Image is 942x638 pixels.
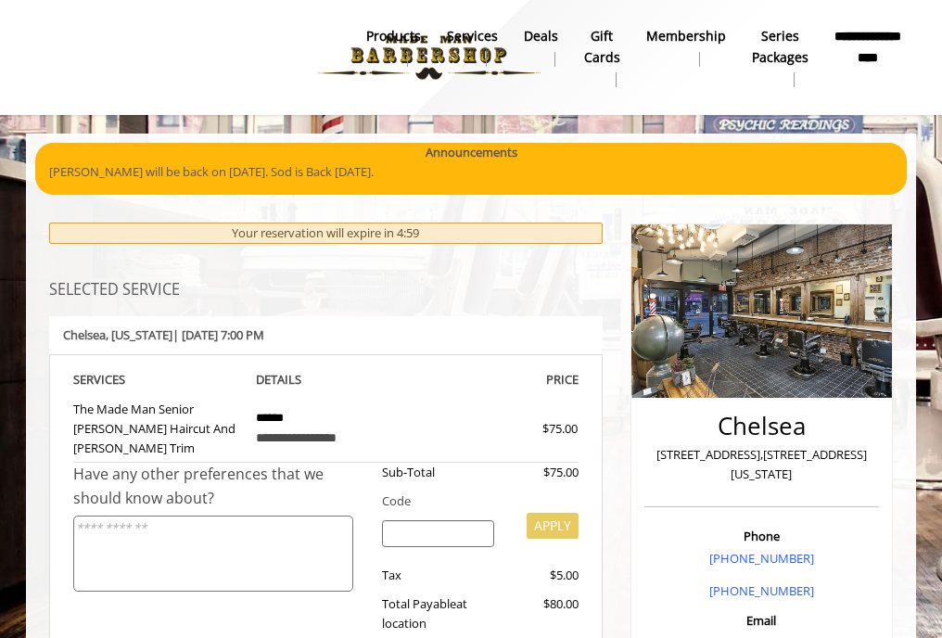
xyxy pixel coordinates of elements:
[301,6,556,108] img: Made Man Barbershop logo
[571,23,633,92] a: Gift cardsgift cards
[739,23,821,92] a: Series packagesSeries packages
[410,369,579,390] th: PRICE
[119,371,125,388] span: S
[752,26,808,68] b: Series packages
[106,326,172,343] span: , [US_STATE]
[524,26,558,46] b: Deals
[584,26,620,68] b: gift cards
[368,491,579,511] div: Code
[368,463,508,482] div: Sub-Total
[511,23,571,71] a: DealsDeals
[633,23,739,71] a: MembershipMembership
[494,419,578,439] div: $75.00
[10,48,95,64] label: Address Line 1
[10,246,68,262] label: Zip Code
[10,180,34,196] label: City
[49,282,603,299] h3: SELECTED SERVICE
[508,566,579,585] div: $5.00
[649,614,874,627] h3: Email
[73,390,242,463] td: The Made Man Senior [PERSON_NAME] Haircut And [PERSON_NAME] Trim
[649,445,874,484] p: [STREET_ADDRESS],[STREET_ADDRESS][US_STATE]
[366,26,421,46] b: products
[49,223,603,244] div: Your reservation will expire in 4:59
[508,594,579,633] div: $80.00
[368,566,508,585] div: Tax
[10,114,95,130] label: Address Line 2
[353,23,434,71] a: Productsproducts
[368,594,508,633] div: Total Payable
[709,582,814,599] a: [PHONE_NUMBER]
[508,463,579,482] div: $75.00
[434,23,511,71] a: ServicesServices
[460,377,517,406] button: Submit
[447,26,498,46] b: Services
[709,550,814,567] a: [PHONE_NUMBER]
[73,463,368,510] div: Have any other preferences that we should know about?
[10,312,64,327] label: Country
[63,326,264,343] b: Chelsea | [DATE] 7:00 PM
[649,413,874,440] h2: Chelsea
[646,26,726,46] b: Membership
[426,143,517,162] b: Announcements
[527,513,579,539] button: APPLY
[73,369,242,390] th: SERVICE
[242,369,411,390] th: DETAILS
[649,530,874,542] h3: Phone
[10,14,97,30] b: Billing Address
[49,162,893,182] p: [PERSON_NAME] will be back on [DATE]. Sod is Back [DATE].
